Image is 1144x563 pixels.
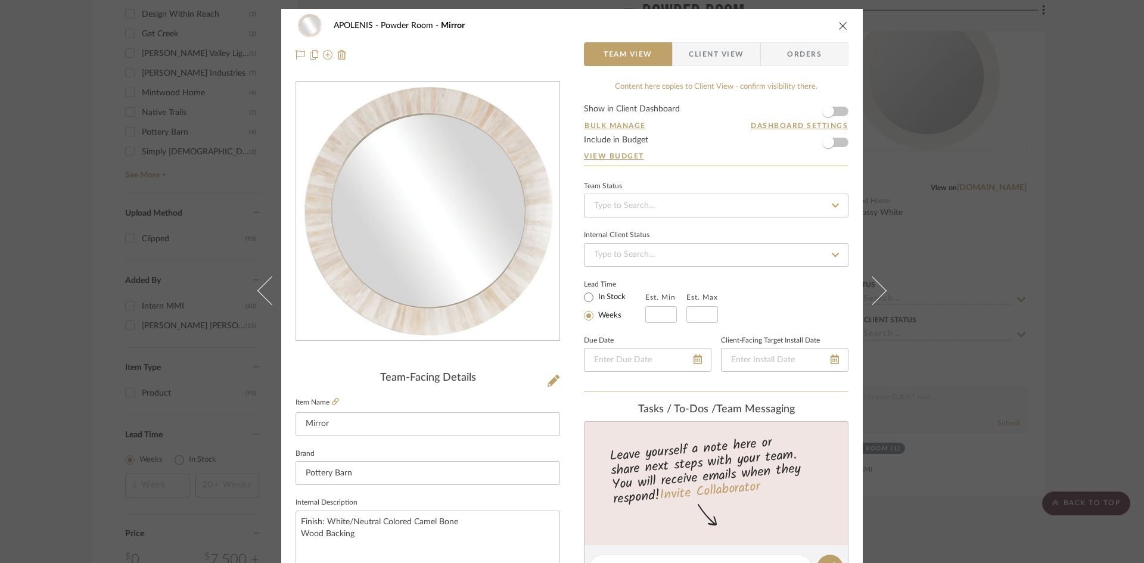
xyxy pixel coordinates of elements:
[296,397,339,408] label: Item Name
[721,348,848,372] input: Enter Install Date
[584,348,711,372] input: Enter Due Date
[686,293,718,301] label: Est. Max
[381,21,441,30] span: Powder Room
[721,338,820,344] label: Client-Facing Target Install Date
[296,412,560,436] input: Enter Item Name
[596,310,621,321] label: Weeks
[584,338,614,344] label: Due Date
[296,372,560,385] div: Team-Facing Details
[296,500,357,506] label: Internal Description
[296,451,315,457] label: Brand
[584,403,848,416] div: team Messaging
[296,461,560,485] input: Enter Brand
[583,430,850,509] div: Leave yourself a note here or share next steps with your team. You will receive emails when they ...
[584,232,649,238] div: Internal Client Status
[441,21,465,30] span: Mirror
[584,120,646,131] button: Bulk Manage
[774,42,835,66] span: Orders
[296,84,559,338] div: 0
[596,292,626,303] label: In Stock
[334,21,381,30] span: APOLENIS
[584,243,848,267] input: Type to Search…
[584,183,622,189] div: Team Status
[296,14,324,38] img: 1a850168-b1fc-4c2d-985a-a2e7e37af98f_48x40.jpg
[689,42,744,66] span: Client View
[838,20,848,31] button: close
[584,279,645,290] label: Lead Time
[584,290,645,323] mat-radio-group: Select item type
[638,404,716,415] span: Tasks / To-Dos /
[659,477,761,506] a: Invite Collaborator
[337,50,347,60] img: Remove from project
[584,81,848,93] div: Content here copies to Client View - confirm visibility there.
[645,293,676,301] label: Est. Min
[296,84,559,338] img: 1a850168-b1fc-4c2d-985a-a2e7e37af98f_436x436.jpg
[750,120,848,131] button: Dashboard Settings
[584,151,848,161] a: View Budget
[604,42,652,66] span: Team View
[584,194,848,217] input: Type to Search…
